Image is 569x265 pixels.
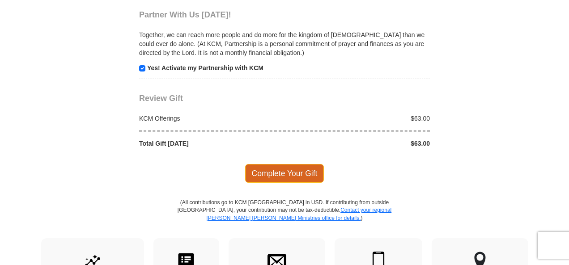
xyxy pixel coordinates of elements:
p: Together, we can reach more people and do more for the kingdom of [DEMOGRAPHIC_DATA] than we coul... [139,30,430,57]
div: $63.00 [284,114,435,123]
span: Complete Your Gift [245,164,324,183]
p: (All contributions go to KCM [GEOGRAPHIC_DATA] in USD. If contributing from outside [GEOGRAPHIC_D... [177,199,392,238]
a: Contact your regional [PERSON_NAME] [PERSON_NAME] Ministries office for details. [206,207,391,221]
div: $63.00 [284,139,435,148]
div: KCM Offerings [135,114,285,123]
strong: Yes! Activate my Partnership with KCM [147,64,263,72]
span: Partner With Us [DATE]! [139,10,231,19]
span: Review Gift [139,94,183,103]
div: Total Gift [DATE] [135,139,285,148]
